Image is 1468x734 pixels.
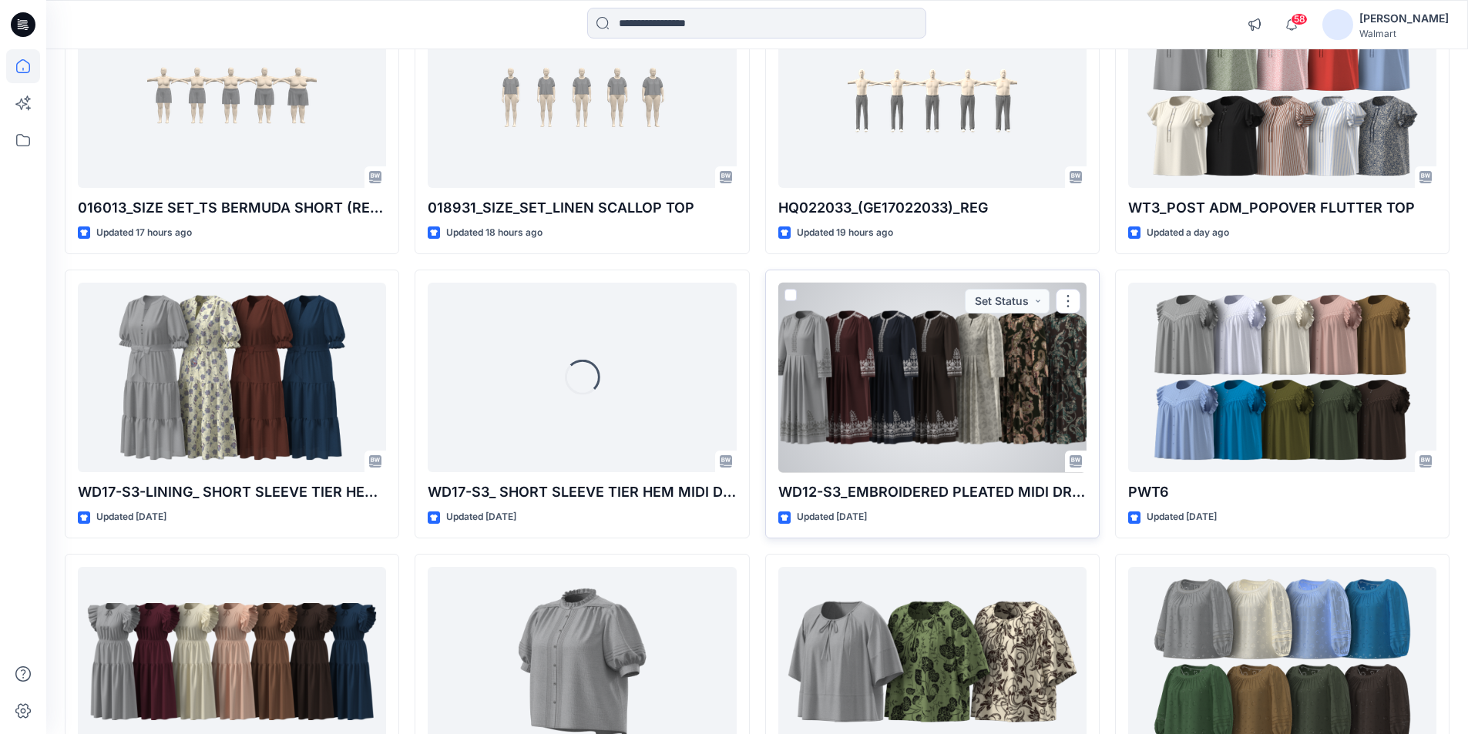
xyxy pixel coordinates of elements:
a: WD17-S3-LINING_ SHORT SLEEVE TIER HEM MIDI DRESS [78,283,386,473]
p: Updated [DATE] [1147,509,1217,525]
div: Walmart [1359,28,1449,39]
a: PWT6 [1128,283,1436,473]
p: Updated [DATE] [446,509,516,525]
a: WD12-S3_EMBROIDERED PLEATED MIDI DRESS [778,283,1087,473]
p: Updated 17 hours ago [96,225,192,241]
p: Updated a day ago [1147,225,1229,241]
p: HQ022033_(GE17022033)_REG [778,197,1087,219]
p: Updated 18 hours ago [446,225,543,241]
img: avatar [1322,9,1353,40]
p: 018931_SIZE_SET_LINEN SCALLOP TOP [428,197,736,219]
div: [PERSON_NAME] [1359,9,1449,28]
p: Updated [DATE] [96,509,166,525]
p: PWT6 [1128,481,1436,503]
span: 58 [1291,13,1308,25]
p: WD17-S3-LINING_ SHORT SLEEVE TIER HEM MIDI DRESS [78,481,386,503]
p: 016013_SIZE SET_TS BERMUDA SHORT (REFINED LINEN SHORT) [78,197,386,219]
p: WD12-S3_EMBROIDERED PLEATED MIDI DRESS [778,481,1087,503]
p: WT3_POST ADM_POPOVER FLUTTER TOP [1128,197,1436,219]
p: WD17-S3_ SHORT SLEEVE TIER HEM MIDI DRESS [428,481,736,503]
p: Updated 19 hours ago [797,225,893,241]
p: Updated [DATE] [797,509,867,525]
